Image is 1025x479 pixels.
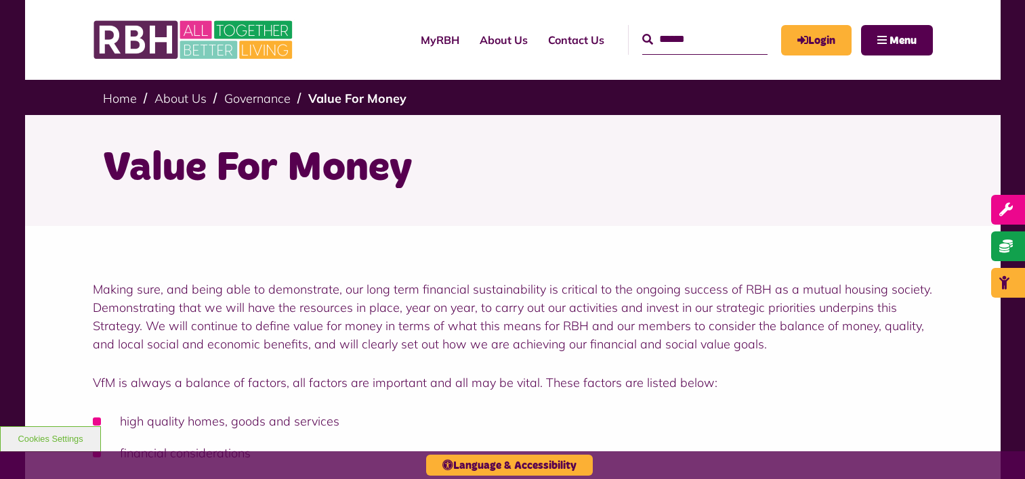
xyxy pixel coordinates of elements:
input: Search [642,25,768,54]
a: Governance [224,91,291,106]
p: VfM is always a balance of factors, all factors are important and all may be vital. These factors... [93,373,933,392]
a: Contact Us [538,22,614,58]
img: RBH [93,14,296,66]
a: About Us [469,22,538,58]
button: Navigation [861,25,933,55]
a: About Us [154,91,207,106]
a: Value For Money [308,91,406,106]
p: Making sure, and being able to demonstrate, our long term financial sustainability is critical to... [93,280,933,353]
h1: Value For Money [103,142,923,195]
iframe: Netcall Web Assistant for live chat [964,418,1025,479]
a: Home [103,91,137,106]
span: Menu [890,35,917,46]
li: high quality homes, goods and services [93,412,933,430]
a: MyRBH [781,25,852,55]
a: MyRBH [411,22,469,58]
li: financial considerations [93,444,933,462]
button: Language & Accessibility [426,455,593,476]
